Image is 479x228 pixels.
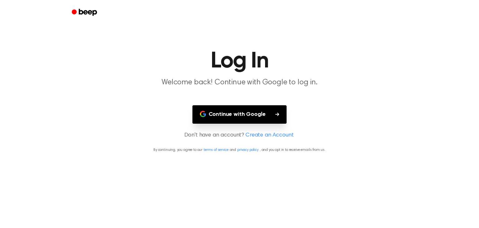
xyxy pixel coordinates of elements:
[237,148,259,152] a: privacy policy
[7,147,472,153] p: By continuing, you agree to our and , and you opt in to receive emails from us.
[245,131,293,140] a: Create an Account
[7,131,472,140] p: Don't have an account?
[67,7,103,19] a: Beep
[120,77,359,88] p: Welcome back! Continue with Google to log in.
[80,50,399,72] h1: Log In
[192,105,287,124] button: Continue with Google
[204,148,228,152] a: terms of service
